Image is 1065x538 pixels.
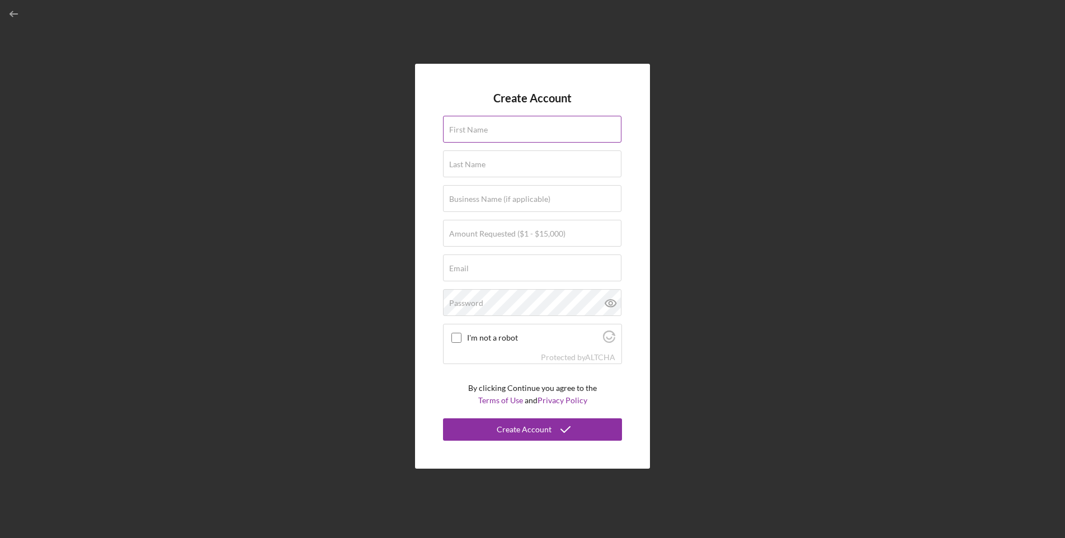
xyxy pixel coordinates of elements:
[449,160,486,169] label: Last Name
[449,299,483,308] label: Password
[603,335,615,344] a: Visit Altcha.org
[478,395,523,405] a: Terms of Use
[585,352,615,362] a: Visit Altcha.org
[497,418,552,441] div: Create Account
[443,418,622,441] button: Create Account
[468,382,597,407] p: By clicking Continue you agree to the and
[467,333,600,342] label: I'm not a robot
[493,92,572,105] h4: Create Account
[541,353,615,362] div: Protected by
[449,229,566,238] label: Amount Requested ($1 - $15,000)
[538,395,587,405] a: Privacy Policy
[449,125,488,134] label: First Name
[449,195,550,204] label: Business Name (if applicable)
[449,264,469,273] label: Email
